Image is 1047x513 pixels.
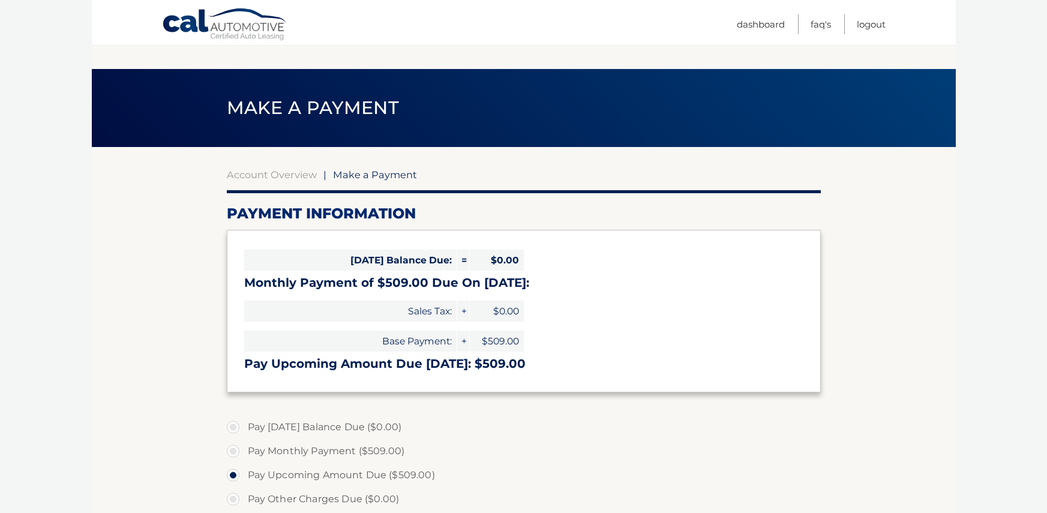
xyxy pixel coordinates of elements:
[737,14,785,34] a: Dashboard
[323,169,326,181] span: |
[227,415,821,439] label: Pay [DATE] Balance Due ($0.00)
[244,250,457,271] span: [DATE] Balance Due:
[162,8,288,43] a: Cal Automotive
[333,169,417,181] span: Make a Payment
[244,356,803,371] h3: Pay Upcoming Amount Due [DATE]: $509.00
[227,439,821,463] label: Pay Monthly Payment ($509.00)
[227,487,821,511] label: Pay Other Charges Due ($0.00)
[244,301,457,322] span: Sales Tax:
[227,205,821,223] h2: Payment Information
[457,250,469,271] span: =
[470,301,524,322] span: $0.00
[811,14,831,34] a: FAQ's
[227,463,821,487] label: Pay Upcoming Amount Due ($509.00)
[457,301,469,322] span: +
[244,331,457,352] span: Base Payment:
[470,331,524,352] span: $509.00
[857,14,886,34] a: Logout
[227,169,317,181] a: Account Overview
[244,275,803,290] h3: Monthly Payment of $509.00 Due On [DATE]:
[227,97,399,119] span: Make a Payment
[470,250,524,271] span: $0.00
[457,331,469,352] span: +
